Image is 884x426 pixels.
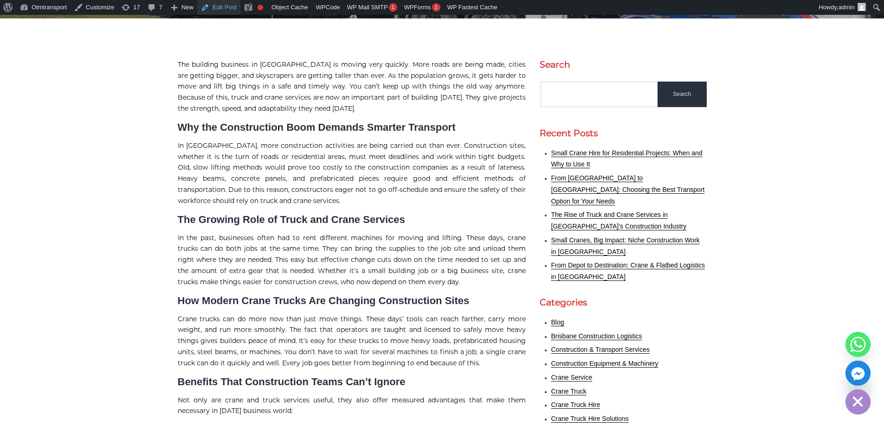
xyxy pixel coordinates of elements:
strong: Benefits That Construction Teams Can’t Ignore [178,376,406,388]
h2: Recent Posts [540,128,707,139]
div: Focus keyphrase not set [258,5,263,10]
strong: The Growing Role of Truck and Crane Services [178,214,405,225]
input: Search [658,82,707,107]
a: Crane Truck Hire [551,401,600,408]
strong: How Modern Crane Trucks Are Changing Construction Sites [178,295,470,306]
a: Small Crane Hire for Residential Projects: When and Why to Use It [551,149,703,168]
a: Brisbane Construction Logistics [551,332,642,340]
a: Small Cranes, Big Impact: Niche Construction Work in [GEOGRAPHIC_DATA] [551,236,700,255]
a: Crane Truck Hire Solutions [551,415,629,422]
div: 1 [432,3,440,12]
a: Crane Service [551,374,593,381]
p: Not only are crane and truck services useful, they also offer measured advantages that make them ... [178,395,526,417]
a: Blog [551,318,564,326]
span: 1 [392,4,394,10]
nav: Recent Posts [540,148,707,283]
a: Construction & Transport Services [551,346,650,353]
p: In [GEOGRAPHIC_DATA], more construction activities are being carried out than ever. Construction ... [178,140,526,207]
a: The Rise of Truck and Crane Services in [GEOGRAPHIC_DATA]’s Construction Industry [551,211,687,230]
h2: Categories [540,297,707,308]
strong: Why the Construction Boom Demands Smarter Transport [178,121,456,133]
p: The building business in [GEOGRAPHIC_DATA] is moving very quickly. More roads are being made, cit... [178,59,526,114]
a: Construction Equipment & Machinery [551,360,658,367]
a: From Depot to Destination: Crane & Flatbed Logistics in [GEOGRAPHIC_DATA] [551,261,705,280]
p: Crane trucks can do more now than just move things. These days’ tools can reach farther, carry mo... [178,314,526,369]
span: admin [839,4,855,11]
a: Crane Truck [551,388,587,395]
a: Facebook_Messenger [845,361,871,386]
h2: Search [540,59,707,70]
a: From [GEOGRAPHIC_DATA] to [GEOGRAPHIC_DATA]: Choosing the Best Transport Option for Your Needs [551,174,705,205]
a: Whatsapp [845,332,871,357]
p: In the past, businesses often had to rent different machines for moving and lifting. These days, ... [178,233,526,288]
